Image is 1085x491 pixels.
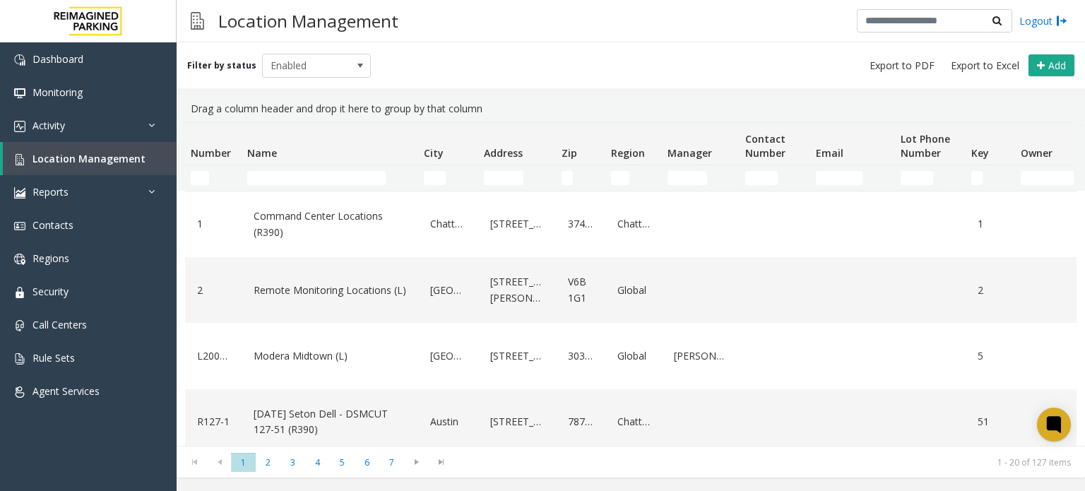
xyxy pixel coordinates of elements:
[562,146,577,160] span: Zip
[191,171,209,185] input: Number Filter
[32,252,69,265] span: Regions
[870,59,935,73] span: Export to PDF
[32,52,83,66] span: Dashboard
[14,154,25,165] img: 'icon'
[484,146,523,160] span: Address
[14,54,25,66] img: 'icon'
[816,146,843,160] span: Email
[14,220,25,232] img: 'icon'
[32,384,100,398] span: Agent Services
[745,171,778,185] input: Contact Number Filter
[564,345,597,367] a: 30309
[971,146,989,160] span: Key
[424,146,444,160] span: City
[614,213,653,235] a: Chattanooga
[951,59,1019,73] span: Export to Excel
[605,165,662,191] td: Region Filter
[191,146,231,160] span: Number
[745,132,785,160] span: Contact Number
[427,345,470,367] a: [GEOGRAPHIC_DATA]
[194,410,233,433] a: R127-1
[556,165,605,191] td: Zip Filter
[901,132,950,160] span: Lot Phone Number
[1021,146,1053,160] span: Owner
[945,56,1025,76] button: Export to Excel
[1056,13,1067,28] img: logout
[432,456,451,468] span: Go to the last page
[355,453,379,472] span: Page 6
[14,121,25,132] img: 'icon'
[256,453,280,472] span: Page 2
[614,279,653,302] a: Global
[966,165,1015,191] td: Key Filter
[32,351,75,365] span: Rule Sets
[487,213,547,235] a: [STREET_ADDRESS]
[816,171,862,185] input: Email Filter
[487,345,547,367] a: [STREET_ADDRESS]
[177,122,1085,446] div: Data table
[32,152,146,165] span: Location Management
[487,271,547,309] a: [STREET_ADDRESS][PERSON_NAME]
[379,453,404,472] span: Page 7
[185,95,1077,122] div: Drag a column header and drop it here to group by that column
[194,213,233,235] a: 1
[564,410,597,433] a: 78701
[484,171,523,185] input: Address Filter
[32,285,69,298] span: Security
[187,59,256,72] label: Filter by status
[330,453,355,472] span: Page 5
[404,452,429,472] span: Go to the next page
[662,165,740,191] td: Manager Filter
[1048,59,1066,72] span: Add
[194,279,233,302] a: 2
[250,279,410,302] a: Remote Monitoring Locations (L)
[901,171,933,185] input: Lot Phone Number Filter
[14,287,25,298] img: 'icon'
[263,54,349,77] span: Enabled
[32,85,83,99] span: Monitoring
[14,353,25,365] img: 'icon'
[194,345,233,367] a: L20000500
[974,213,1007,235] a: 1
[185,165,242,191] td: Number Filter
[670,345,731,367] a: [PERSON_NAME]
[14,386,25,398] img: 'icon'
[250,345,410,367] a: Modera Midtown (L)
[14,88,25,99] img: 'icon'
[614,345,653,367] a: Global
[14,187,25,199] img: 'icon'
[564,271,597,309] a: V6B 1G1
[211,4,405,38] h3: Location Management
[810,165,895,191] td: Email Filter
[427,410,470,433] a: Austin
[478,165,556,191] td: Address Filter
[668,146,712,160] span: Manager
[564,213,597,235] a: 37402
[247,146,277,160] span: Name
[668,171,707,185] input: Manager Filter
[611,171,629,185] input: Region Filter
[487,410,547,433] a: [STREET_ADDRESS]
[32,119,65,132] span: Activity
[611,146,645,160] span: Region
[250,205,410,244] a: Command Center Locations (R390)
[895,165,966,191] td: Lot Phone Number Filter
[418,165,478,191] td: City Filter
[280,453,305,472] span: Page 3
[740,165,810,191] td: Contact Number Filter
[864,56,940,76] button: Export to PDF
[1019,13,1067,28] a: Logout
[974,345,1007,367] a: 5
[250,403,410,442] a: [DATE] Seton Dell - DSMCUT 127-51 (R390)
[32,185,69,199] span: Reports
[305,453,330,472] span: Page 4
[1028,54,1074,77] button: Add
[562,171,573,185] input: Zip Filter
[191,4,204,38] img: pageIcon
[427,213,470,235] a: Chattanooga
[462,456,1071,468] kendo-pager-info: 1 - 20 of 127 items
[974,410,1007,433] a: 51
[14,320,25,331] img: 'icon'
[32,318,87,331] span: Call Centers
[427,279,470,302] a: [GEOGRAPHIC_DATA]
